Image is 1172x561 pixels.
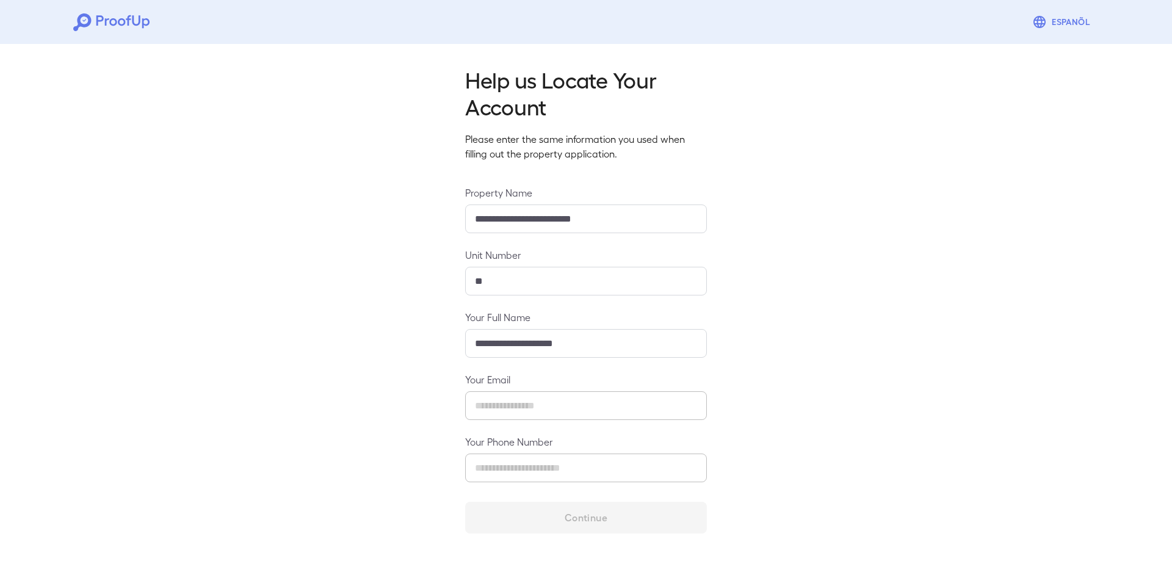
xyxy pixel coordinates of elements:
label: Unit Number [465,248,707,262]
label: Property Name [465,186,707,200]
label: Your Phone Number [465,435,707,449]
p: Please enter the same information you used when filling out the property application. [465,132,707,161]
label: Your Full Name [465,310,707,324]
button: Espanõl [1027,10,1099,34]
label: Your Email [465,372,707,386]
h2: Help us Locate Your Account [465,66,707,120]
